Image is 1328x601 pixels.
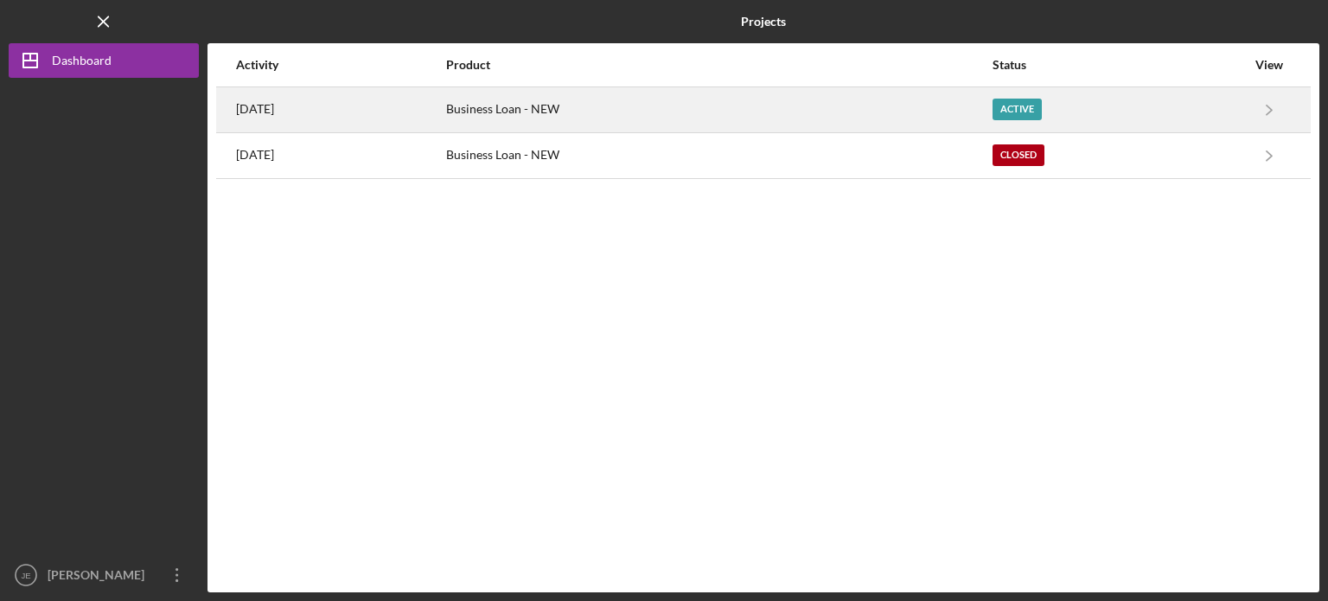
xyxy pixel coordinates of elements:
[993,99,1042,120] div: Active
[1248,58,1291,72] div: View
[446,88,992,131] div: Business Loan - NEW
[236,102,274,116] time: 2025-08-29 21:29
[993,144,1044,166] div: Closed
[43,558,156,597] div: [PERSON_NAME]
[21,571,30,580] text: JE
[741,15,786,29] b: Projects
[236,58,444,72] div: Activity
[52,43,112,82] div: Dashboard
[9,558,199,592] button: JE[PERSON_NAME]
[236,148,274,162] time: 2024-08-20 13:45
[993,58,1246,72] div: Status
[446,58,992,72] div: Product
[446,134,992,177] div: Business Loan - NEW
[9,43,199,78] button: Dashboard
